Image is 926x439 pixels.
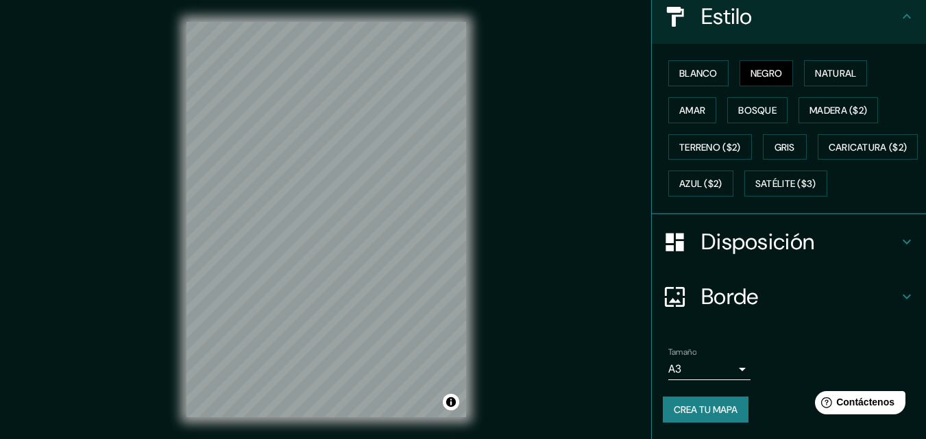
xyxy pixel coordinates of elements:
canvas: Mapa [186,22,466,417]
font: Estilo [701,2,753,31]
button: Blanco [668,60,729,86]
font: Gris [775,141,795,153]
button: Gris [763,134,807,160]
font: Tamaño [668,347,696,358]
font: Bosque [738,104,777,116]
button: Azul ($2) [668,171,733,197]
button: Caricatura ($2) [818,134,918,160]
iframe: Lanzador de widgets de ayuda [804,386,911,424]
font: Madera ($2) [809,104,867,116]
button: Crea tu mapa [663,397,748,423]
font: Borde [701,282,759,311]
div: A3 [668,358,751,380]
font: Caricatura ($2) [829,141,907,153]
div: Disposición [652,214,926,269]
font: A3 [668,362,681,376]
font: Disposición [701,227,814,256]
button: Madera ($2) [799,97,878,123]
button: Satélite ($3) [744,171,827,197]
font: Terreno ($2) [679,141,741,153]
button: Activar o desactivar atribución [443,394,459,410]
font: Blanco [679,67,718,79]
font: Natural [815,67,856,79]
font: Crea tu mapa [674,403,738,416]
button: Bosque [727,97,788,123]
button: Negro [740,60,794,86]
font: Negro [751,67,783,79]
button: Amar [668,97,716,123]
font: Azul ($2) [679,178,722,190]
div: Borde [652,269,926,324]
button: Terreno ($2) [668,134,752,160]
font: Satélite ($3) [755,178,816,190]
button: Natural [804,60,867,86]
font: Amar [679,104,705,116]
